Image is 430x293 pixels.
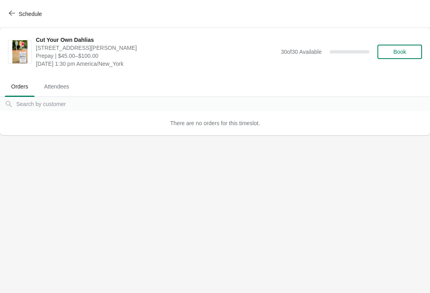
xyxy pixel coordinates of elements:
[377,45,422,59] button: Book
[4,7,48,21] button: Schedule
[5,79,35,94] span: Orders
[393,49,406,55] span: Book
[12,40,28,63] img: Cut Your Own Dahlias
[170,120,260,126] span: There are no orders for this timeslot.
[16,97,430,111] input: Search by customer
[36,52,277,60] span: Prepay | $45.00–$100.00
[36,36,277,44] span: Cut Your Own Dahlias
[36,44,277,52] span: [STREET_ADDRESS][PERSON_NAME]
[19,11,42,17] span: Schedule
[38,79,76,94] span: Attendees
[281,49,322,55] span: 30 of 30 Available
[36,60,277,68] span: [DATE] 1:30 pm America/New_York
